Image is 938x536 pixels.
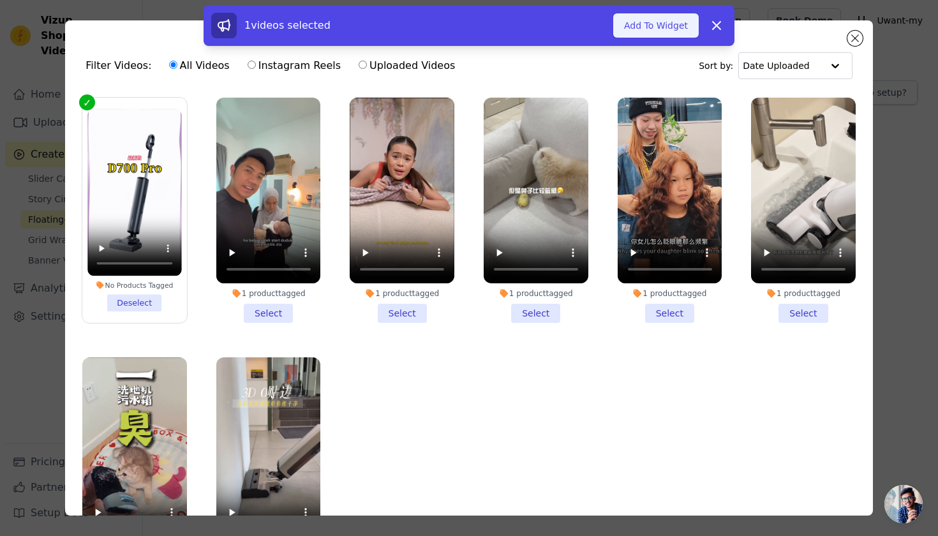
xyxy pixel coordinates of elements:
[86,51,462,80] div: Filter Videos:
[699,52,852,79] div: Sort by:
[87,281,181,290] div: No Products Tagged
[216,288,321,299] div: 1 product tagged
[884,485,923,523] a: Open chat
[350,288,454,299] div: 1 product tagged
[244,19,331,31] span: 1 videos selected
[168,57,230,74] label: All Videos
[613,13,699,38] button: Add To Widget
[618,288,722,299] div: 1 product tagged
[247,57,341,74] label: Instagram Reels
[358,57,456,74] label: Uploaded Videos
[751,288,856,299] div: 1 product tagged
[484,288,588,299] div: 1 product tagged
